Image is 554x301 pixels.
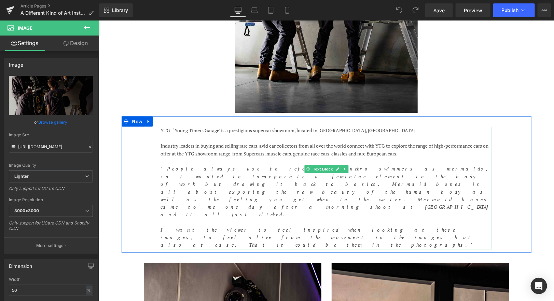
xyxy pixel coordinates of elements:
[86,286,92,295] div: %
[9,141,93,153] input: Link
[279,3,295,17] a: Mobile
[9,186,93,196] div: Only support for UCare CDN
[18,25,32,31] span: Image
[4,237,98,254] button: More settings
[501,8,518,13] span: Publish
[9,259,32,269] div: Dimension
[9,285,93,296] input: auto
[9,197,93,202] div: Image Resolution
[9,58,23,68] div: Image
[62,122,393,137] p: Industry leaders in buying and selling rare cars, avid car collectors from all over the world con...
[493,3,535,17] button: Publish
[9,119,93,126] div: or
[9,163,93,168] div: Image Quality
[392,3,406,17] button: Undo
[246,3,263,17] a: Laptop
[62,206,378,228] i: I want the viewer to feel inspired when looking at these images, to feel alive from the movement ...
[538,3,551,17] button: More
[263,3,279,17] a: Tablet
[14,174,29,179] b: Lighter
[62,145,391,197] i: "People always use to refer to synchro swimmers as mermaids, so I wanted to incorporate a feminin...
[14,208,39,213] b: 3000x3000
[9,277,93,282] div: Width
[531,278,547,294] div: Open Intercom Messenger
[243,145,250,153] a: Expand / Collapse
[20,3,99,9] a: Article Pages
[112,7,128,13] span: Library
[62,106,393,114] p: YTG - ‘Young Timers Garage’ is a prestigious supercar showroom, located in [GEOGRAPHIC_DATA], [GE...
[213,145,235,153] span: Text Block
[45,96,54,106] a: Expand / Collapse
[39,116,68,128] a: Browse gallery
[464,7,482,14] span: Preview
[32,96,45,106] span: Row
[99,3,133,17] a: New Library
[409,3,423,17] button: Redo
[51,36,100,51] a: Design
[9,220,93,236] div: Only support for UCare CDN and Shopify CDN
[9,133,93,137] div: Image Src
[36,243,64,249] p: More settings
[433,7,445,14] span: Save
[456,3,490,17] a: Preview
[20,10,86,16] span: A Different Kind of Art Install for FRAMING TO A T
[230,3,246,17] a: Desktop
